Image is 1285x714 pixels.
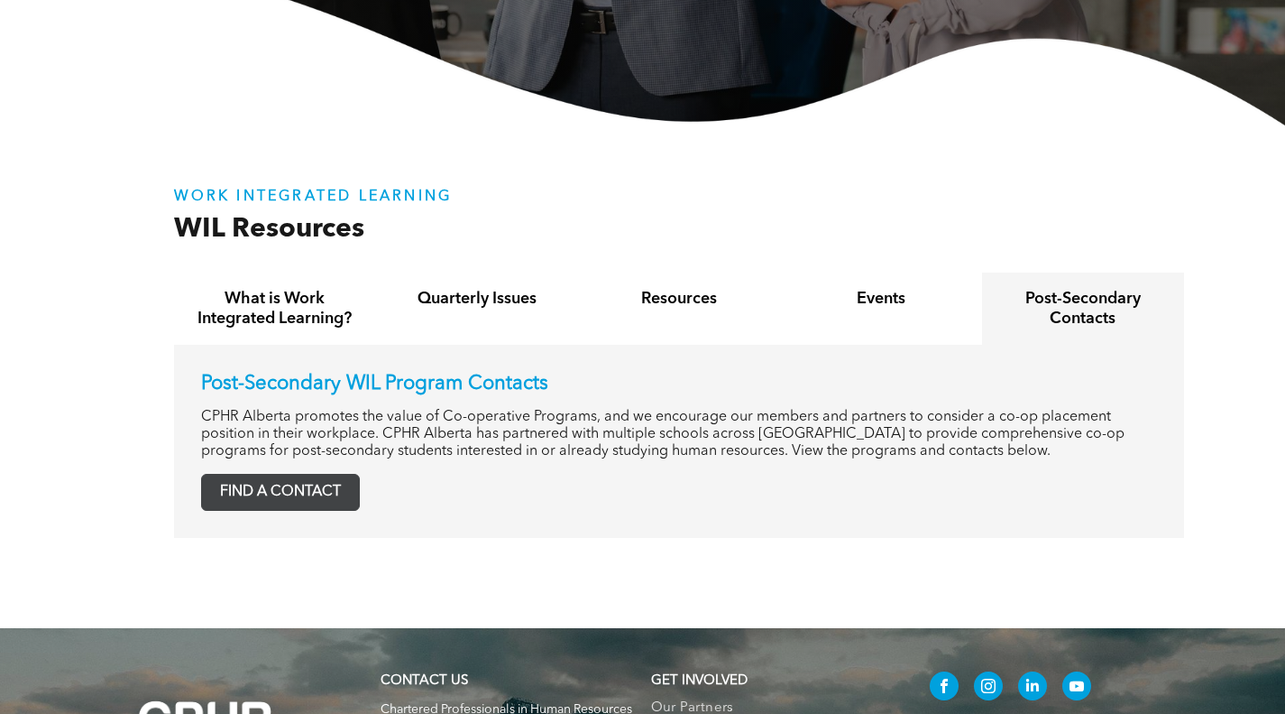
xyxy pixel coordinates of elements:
h4: Resources [594,289,764,309]
h4: What is Work Integrated Learning? [190,289,360,329]
h4: Quarterly Issues [392,289,562,309]
span: FIND A CONTACT [202,475,359,510]
a: instagram [974,672,1003,705]
p: CPHR Alberta promotes the value of Co-operative Programs, and we encourage our members and partne... [201,409,1157,460]
a: linkedin [1018,672,1047,705]
strong: WORK INTEGRATED LEARNING [174,190,453,204]
h4: Post-Secondary Contacts [998,289,1168,329]
a: facebook [930,672,959,705]
h4: Events [796,289,966,309]
a: FIND A CONTACT [201,474,360,511]
p: Post-Secondary WIL Program Contacts [201,372,1157,395]
a: youtube [1062,672,1091,705]
span: WIL Resources [174,216,364,243]
span: GET INVOLVED [651,674,748,688]
a: CONTACT US [381,674,468,688]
